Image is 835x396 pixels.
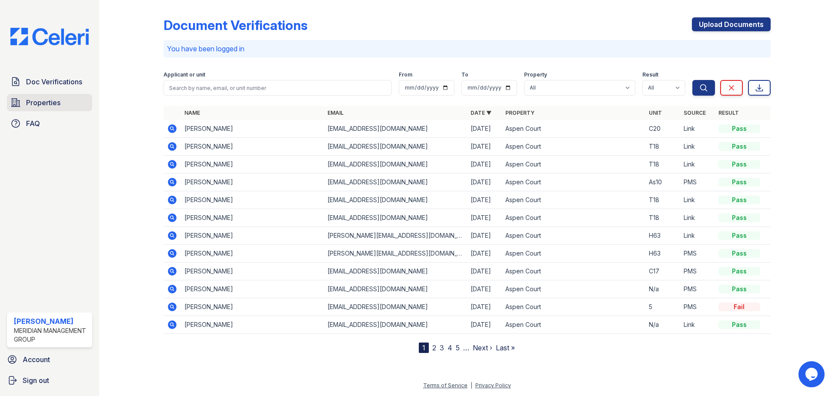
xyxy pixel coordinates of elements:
td: C20 [645,120,680,138]
div: Document Verifications [164,17,307,33]
td: Link [680,191,715,209]
td: [PERSON_NAME] [181,227,324,245]
label: Applicant or unit [164,71,205,78]
div: Pass [718,178,760,186]
span: Properties [26,97,60,108]
td: [EMAIL_ADDRESS][DOMAIN_NAME] [324,316,467,334]
a: 2 [432,343,436,352]
td: [EMAIL_ADDRESS][DOMAIN_NAME] [324,263,467,280]
a: Result [718,110,739,116]
td: Aspen Court [502,280,645,298]
td: Link [680,316,715,334]
td: As10 [645,173,680,191]
td: [EMAIL_ADDRESS][DOMAIN_NAME] [324,173,467,191]
td: PMS [680,173,715,191]
div: Pass [718,196,760,204]
td: [DATE] [467,245,502,263]
td: [PERSON_NAME] [181,245,324,263]
a: 5 [456,343,460,352]
div: Pass [718,142,760,151]
td: [PERSON_NAME] [181,209,324,227]
div: Fail [718,303,760,311]
td: 5 [645,298,680,316]
td: [EMAIL_ADDRESS][DOMAIN_NAME] [324,298,467,316]
label: Result [642,71,658,78]
td: [PERSON_NAME] [181,138,324,156]
td: Aspen Court [502,227,645,245]
td: [DATE] [467,173,502,191]
td: T18 [645,209,680,227]
input: Search by name, email, or unit number [164,80,392,96]
td: PMS [680,263,715,280]
span: Doc Verifications [26,77,82,87]
td: Link [680,120,715,138]
td: PMS [680,298,715,316]
div: Pass [718,160,760,169]
td: Aspen Court [502,138,645,156]
td: [DATE] [467,138,502,156]
td: T18 [645,191,680,209]
td: H63 [645,227,680,245]
td: [DATE] [467,280,502,298]
td: PMS [680,245,715,263]
div: [PERSON_NAME] [14,316,89,326]
td: Aspen Court [502,263,645,280]
a: Properties [7,94,92,111]
iframe: chat widget [798,361,826,387]
td: Link [680,227,715,245]
label: To [461,71,468,78]
td: [DATE] [467,263,502,280]
a: FAQ [7,115,92,132]
a: 3 [440,343,444,352]
a: 4 [448,343,452,352]
td: Link [680,138,715,156]
span: … [463,343,469,353]
a: Sign out [3,372,96,389]
td: [PERSON_NAME] [181,191,324,209]
div: Pass [718,249,760,258]
a: Account [3,351,96,368]
td: [PERSON_NAME] [181,156,324,173]
div: | [471,382,472,389]
td: [DATE] [467,156,502,173]
td: [DATE] [467,316,502,334]
div: Pass [718,231,760,240]
p: You have been logged in [167,43,767,54]
td: Aspen Court [502,173,645,191]
span: Sign out [23,375,49,386]
a: Date ▼ [471,110,491,116]
a: Privacy Policy [475,382,511,389]
td: Aspen Court [502,209,645,227]
td: [DATE] [467,120,502,138]
div: Pass [718,320,760,329]
td: [DATE] [467,191,502,209]
a: Unit [649,110,662,116]
a: Property [505,110,534,116]
div: Pass [718,124,760,133]
img: CE_Logo_Blue-a8612792a0a2168367f1c8372b55b34899dd931a85d93a1a3d3e32e68fde9ad4.png [3,28,96,45]
td: N/a [645,280,680,298]
a: Upload Documents [692,17,771,31]
td: Aspen Court [502,120,645,138]
label: Property [524,71,547,78]
td: [EMAIL_ADDRESS][DOMAIN_NAME] [324,280,467,298]
td: H63 [645,245,680,263]
td: [EMAIL_ADDRESS][DOMAIN_NAME] [324,191,467,209]
td: Aspen Court [502,156,645,173]
td: T18 [645,138,680,156]
a: Next › [473,343,492,352]
a: Terms of Service [423,382,468,389]
span: Account [23,354,50,365]
td: [EMAIL_ADDRESS][DOMAIN_NAME] [324,120,467,138]
div: Pass [718,285,760,293]
div: Meridian Management Group [14,326,89,344]
td: Link [680,156,715,173]
a: Source [684,110,706,116]
a: Name [184,110,200,116]
td: [PERSON_NAME] [181,316,324,334]
td: [PERSON_NAME] [181,173,324,191]
td: Aspen Court [502,316,645,334]
a: Last » [496,343,515,352]
div: Pass [718,213,760,222]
